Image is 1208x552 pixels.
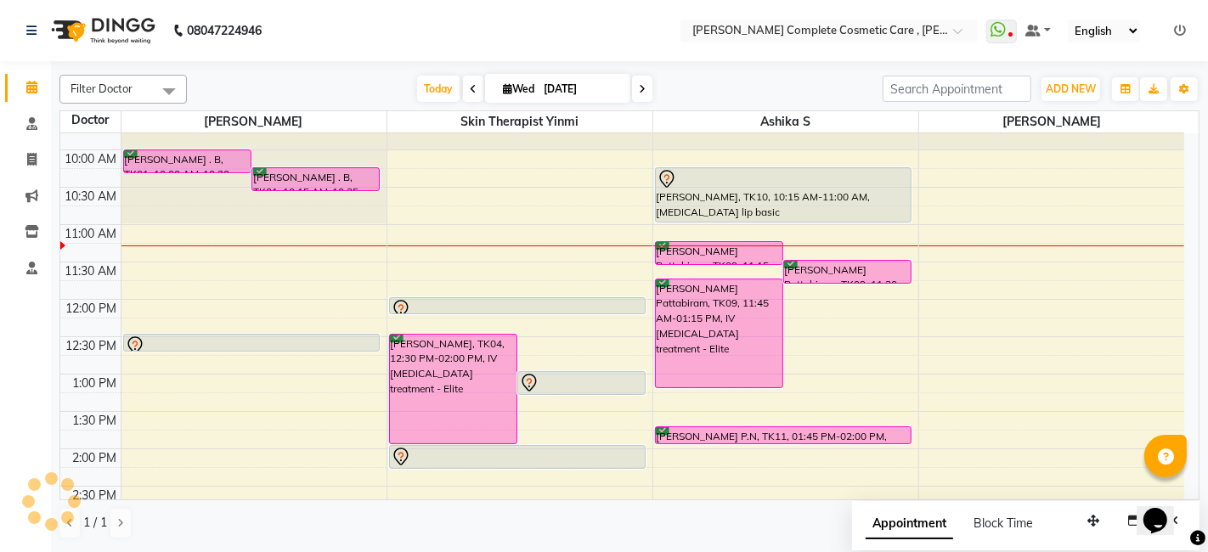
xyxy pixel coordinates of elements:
div: Doctor [60,111,121,129]
iframe: chat widget [1137,484,1191,535]
button: ADD NEW [1041,77,1100,101]
div: [PERSON_NAME] Pattabiram, TK09, 11:30 AM-11:50 AM, ACNE THERAPY ELITE [784,261,911,283]
span: Filter Doctor [71,82,133,95]
img: logo [43,7,160,54]
div: 2:30 PM [70,487,121,504]
span: [PERSON_NAME] [121,111,387,132]
div: [PERSON_NAME] Pattabiram, TK09, 11:15 AM-11:35 AM, DERMA PLANNING ELITE [656,242,782,264]
span: [PERSON_NAME] [919,111,1185,132]
b: 08047224946 [187,7,262,54]
div: 10:30 AM [62,188,121,206]
div: 12:30 PM [63,337,121,355]
div: 12:00 PM [63,300,121,318]
span: ADD NEW [1046,82,1096,95]
div: 11:00 AM [62,225,121,243]
div: [PERSON_NAME], TK04, 12:30 PM-02:00 PM, IV [MEDICAL_DATA] treatment - Elite [390,335,517,443]
input: 2025-09-03 [539,76,624,102]
span: Appointment [866,509,953,539]
div: 1:00 PM [70,375,121,392]
div: 11:30 AM [62,262,121,280]
div: [PERSON_NAME], TK10, 10:15 AM-11:00 AM, [MEDICAL_DATA] lip basic [656,168,911,222]
input: Search Appointment [883,76,1031,102]
div: 10:00 AM [62,150,121,168]
span: 1 / 1 [83,514,107,532]
div: A. [PERSON_NAME], TK05, 02:00 PM-02:20 PM, ACNE THERAPY ELITE [390,446,645,468]
span: skin therapist yinmi [387,111,652,132]
div: [PERSON_NAME] . B, TK01, 10:00 AM-10:20 AM, ACNE THERAPY ELITE [124,150,251,172]
span: Today [417,76,460,102]
div: diya shree p, TK02, 12:30 PM-12:45 PM, follow up discussion [124,335,379,351]
div: 2:00 PM [70,449,121,467]
div: [PERSON_NAME] Pattabiram, TK09, 11:45 AM-01:15 PM, IV [MEDICAL_DATA] treatment - Elite [656,279,782,387]
div: [PERSON_NAME] . B, TK01, 10:15 AM-10:35 AM, DERMA PLANNING BASIC [252,168,379,190]
span: Wed [499,82,539,95]
div: [PERSON_NAME] A, TK06, 01:00 PM-01:20 PM, ACNE THERAPY BASIC [518,372,645,394]
div: [PERSON_NAME][GEOGRAPHIC_DATA], 12:00 PM-12:15 PM, follow up discussion [390,298,645,313]
div: 1:30 PM [70,412,121,430]
span: ashika s [653,111,918,132]
div: [PERSON_NAME] P.N, TK11, 01:45 PM-02:00 PM, Hollywood basic [656,427,911,443]
span: Block Time [974,515,1033,531]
